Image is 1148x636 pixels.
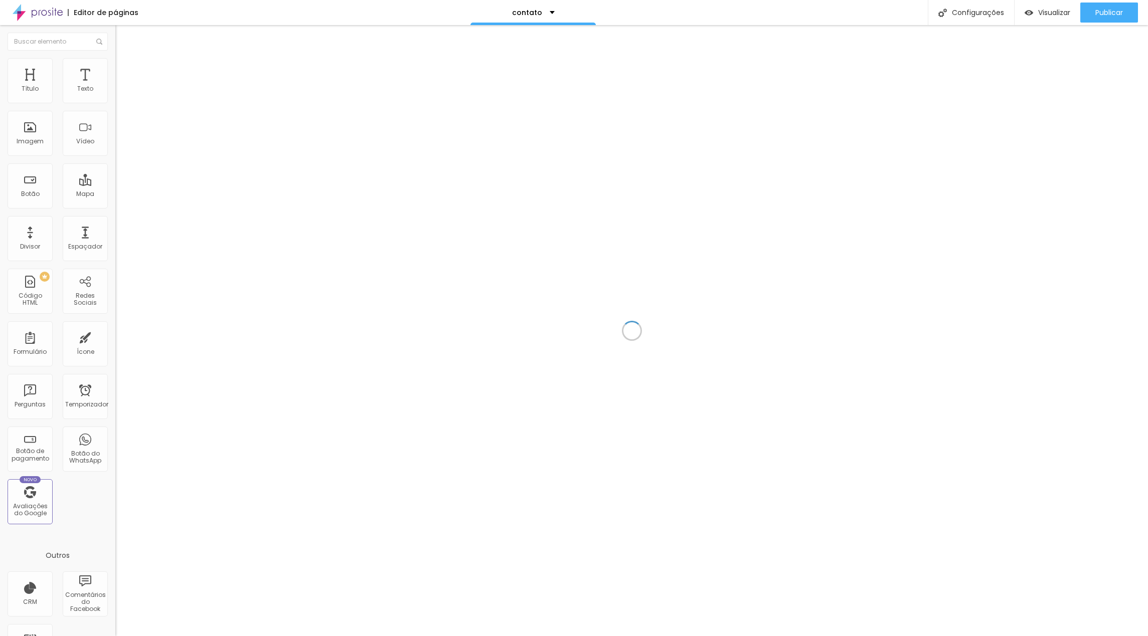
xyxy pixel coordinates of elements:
font: Redes Sociais [74,291,97,307]
font: CRM [23,597,37,606]
img: Ícone [938,9,947,17]
img: view-1.svg [1025,9,1033,17]
font: Configurações [952,8,1004,18]
font: Temporizador [65,400,108,408]
font: Visualizar [1038,8,1070,18]
font: Divisor [20,242,40,251]
button: Visualizar [1015,3,1080,23]
font: Código HTML [19,291,42,307]
font: Espaçador [68,242,102,251]
font: contato [512,8,542,18]
font: Título [22,84,39,93]
input: Buscar elemento [8,33,108,51]
font: Comentários do Facebook [65,590,106,613]
font: Ícone [77,347,94,356]
font: Outros [46,550,70,560]
font: Mapa [76,189,94,198]
img: Ícone [96,39,102,45]
font: Editor de páginas [74,8,138,18]
font: Botão de pagamento [12,447,49,462]
font: Avaliações do Google [13,502,48,517]
font: Imagem [17,137,44,145]
font: Novo [24,477,37,483]
font: Publicar [1095,8,1123,18]
font: Botão do WhatsApp [69,449,101,465]
font: Formulário [14,347,47,356]
font: Botão [21,189,40,198]
font: Perguntas [15,400,46,408]
font: Vídeo [76,137,94,145]
font: Texto [77,84,93,93]
button: Publicar [1080,3,1138,23]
